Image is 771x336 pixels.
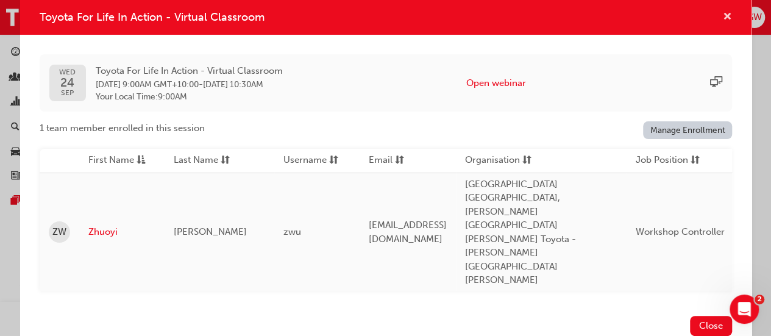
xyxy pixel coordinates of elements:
[723,10,732,25] button: cross-icon
[174,226,247,237] span: [PERSON_NAME]
[96,79,199,90] span: 24 Sep 2025 9:00AM GMT+10:00
[465,153,532,168] button: Organisationsorting-icon
[636,153,703,168] button: Job Positionsorting-icon
[369,153,436,168] button: Emailsorting-icon
[691,153,700,168] span: sorting-icon
[283,153,327,168] span: Username
[96,91,283,102] span: Your Local Time : 9:00AM
[522,153,531,168] span: sorting-icon
[59,89,76,97] span: SEP
[755,295,764,304] span: 2
[88,225,155,239] a: Zhuoyi
[465,153,520,168] span: Organisation
[174,153,241,168] button: Last Namesorting-icon
[96,64,283,102] div: -
[59,68,76,76] span: WED
[369,153,393,168] span: Email
[221,153,230,168] span: sorting-icon
[730,295,759,324] iframe: Intercom live chat
[466,76,526,90] button: Open webinar
[636,153,688,168] span: Job Position
[636,226,725,237] span: Workshop Controller
[137,153,146,168] span: asc-icon
[723,12,732,23] span: cross-icon
[203,79,263,90] span: 24 Sep 2025 10:30AM
[395,153,404,168] span: sorting-icon
[40,10,265,24] span: Toyota For Life In Action - Virtual Classroom
[465,179,576,286] span: [GEOGRAPHIC_DATA] [GEOGRAPHIC_DATA], [PERSON_NAME][GEOGRAPHIC_DATA][PERSON_NAME] Toyota - [PERSON...
[643,121,732,139] a: Manage Enrollment
[88,153,134,168] span: First Name
[96,64,283,78] span: Toyota For Life In Action - Virtual Classroom
[174,153,218,168] span: Last Name
[52,225,66,239] span: ZW
[329,153,338,168] span: sorting-icon
[369,220,447,245] span: [EMAIL_ADDRESS][DOMAIN_NAME]
[690,316,732,336] button: Close
[40,121,205,135] span: 1 team member enrolled in this session
[88,153,155,168] button: First Nameasc-icon
[283,153,350,168] button: Usernamesorting-icon
[59,76,76,89] span: 24
[283,226,301,237] span: zwu
[710,76,722,90] span: sessionType_ONLINE_URL-icon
